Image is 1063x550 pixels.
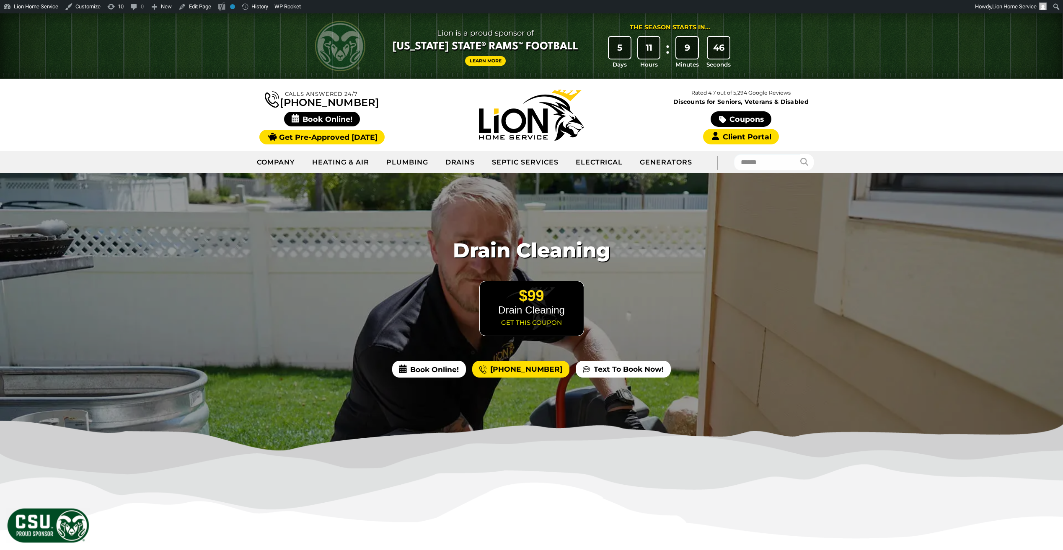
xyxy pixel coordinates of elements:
[472,361,569,378] a: [PHONE_NUMBER]
[711,111,771,127] a: Coupons
[640,60,658,69] span: Hours
[265,90,379,108] a: [PHONE_NUMBER]
[630,23,710,32] div: The Season Starts in...
[703,129,778,144] a: Client Portal
[631,152,701,173] a: Generators
[453,239,610,262] span: Drain Cleaning
[479,90,584,141] img: Lion Home Service
[259,130,385,144] a: Get Pre-Approved [DATE]
[613,60,627,69] span: Days
[708,37,729,59] div: 46
[484,152,567,173] a: Septic Services
[315,21,365,71] img: CSU Rams logo
[638,99,844,105] span: Discounts for Seniors, Veterans & Disabled
[393,40,578,54] span: [US_STATE] State® Rams™ Football
[501,316,562,329] a: Get this coupon
[304,152,378,173] a: Heating & Air
[675,60,699,69] span: Minutes
[437,152,484,173] a: Drains
[284,112,360,126] span: Book Online!
[636,88,846,98] p: Rated 4.7 out of 5,294 Google Reviews
[465,56,506,66] a: Learn More
[638,37,660,59] div: 11
[701,151,734,173] div: |
[663,37,672,69] div: :
[392,361,466,378] span: Book Online!
[567,152,632,173] a: Electrical
[6,507,90,544] img: CSU Sponsor Badge
[378,152,437,173] a: Plumbing
[706,60,731,69] span: Seconds
[248,152,304,173] a: Company
[992,3,1037,10] span: Lion Home Service
[393,26,578,40] span: Lion is a proud sponsor of
[609,37,631,59] div: 5
[230,4,235,9] div: No index
[676,37,698,59] div: 9
[576,361,671,378] a: Text To Book Now!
